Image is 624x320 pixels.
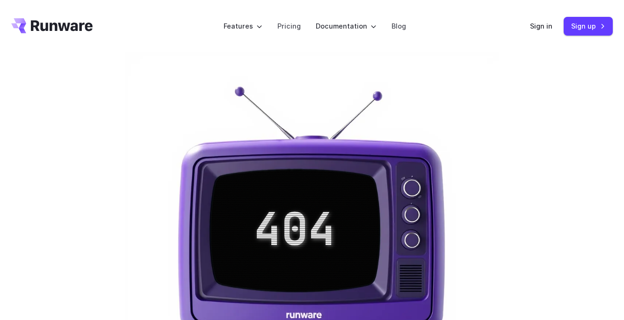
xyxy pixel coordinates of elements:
a: Sign up [564,17,613,35]
a: Pricing [277,21,301,31]
a: Blog [392,21,406,31]
label: Features [224,21,262,31]
label: Documentation [316,21,377,31]
a: Sign in [530,21,552,31]
a: Go to / [11,18,93,33]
